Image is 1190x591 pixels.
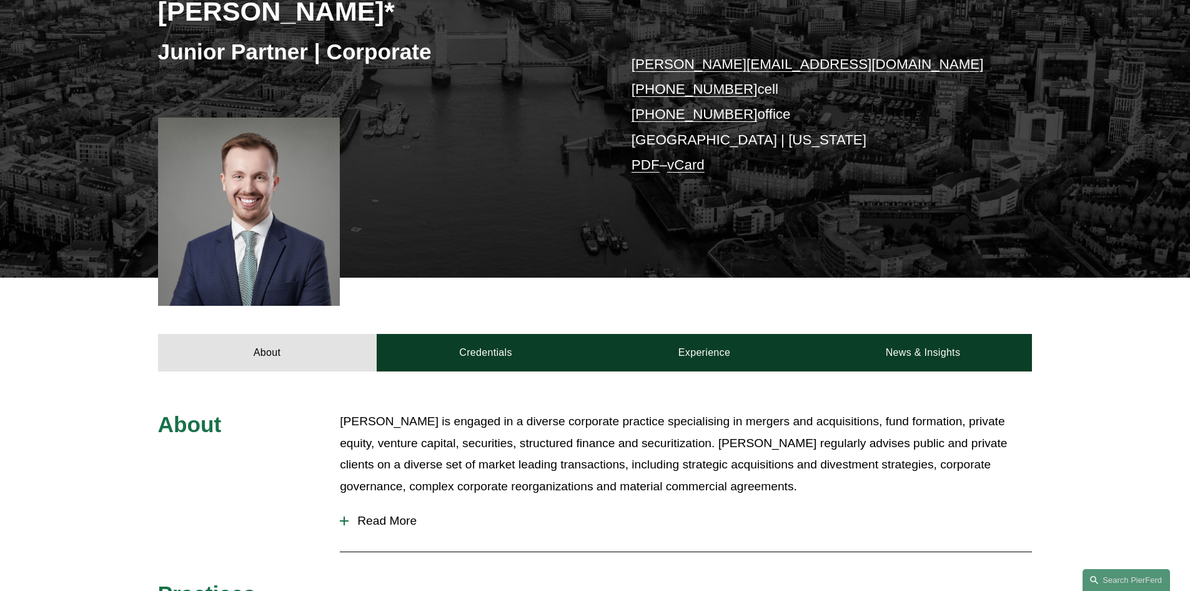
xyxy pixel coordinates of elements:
a: News & Insights [813,334,1032,371]
h3: Junior Partner | Corporate [158,38,595,66]
a: About [158,334,377,371]
a: Experience [595,334,814,371]
a: Credentials [377,334,595,371]
span: Read More [349,514,1032,528]
button: Read More [340,505,1032,537]
a: Search this site [1083,569,1170,591]
a: vCard [667,157,705,173]
a: PDF [632,157,660,173]
a: [PHONE_NUMBER] [632,81,758,97]
p: cell office [GEOGRAPHIC_DATA] | [US_STATE] – [632,52,996,178]
a: [PERSON_NAME][EMAIL_ADDRESS][DOMAIN_NAME] [632,56,984,72]
p: [PERSON_NAME] is engaged in a diverse corporate practice specialising in mergers and acquisitions... [340,411,1032,497]
span: About [158,412,222,437]
a: [PHONE_NUMBER] [632,106,758,122]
